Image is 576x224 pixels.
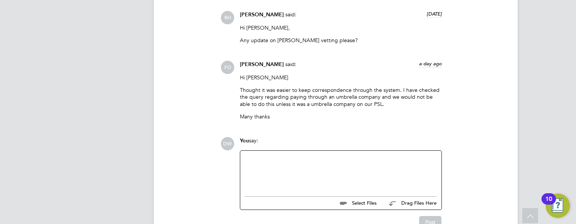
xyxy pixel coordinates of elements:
[221,137,234,150] span: DW
[240,137,249,144] span: You
[240,24,442,31] p: Hi [PERSON_NAME],
[240,61,284,68] span: [PERSON_NAME]
[383,196,437,211] button: Drag Files Here
[240,11,284,18] span: [PERSON_NAME]
[221,11,234,24] span: RH
[240,137,442,150] div: say:
[546,194,570,218] button: Open Resource Center, 10 new notifications
[240,74,442,81] p: Hi [PERSON_NAME]
[419,60,442,67] span: a day ago
[221,61,234,74] span: FO
[427,11,442,17] span: [DATE]
[240,113,442,120] p: Many thanks
[240,87,442,107] p: Thought it was easier to keep correspondence through the system. I have checked the query regardi...
[240,37,442,44] p: Any update on [PERSON_NAME] vetting please?
[285,61,296,68] span: said:
[545,199,552,209] div: 10
[285,11,296,18] span: said:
